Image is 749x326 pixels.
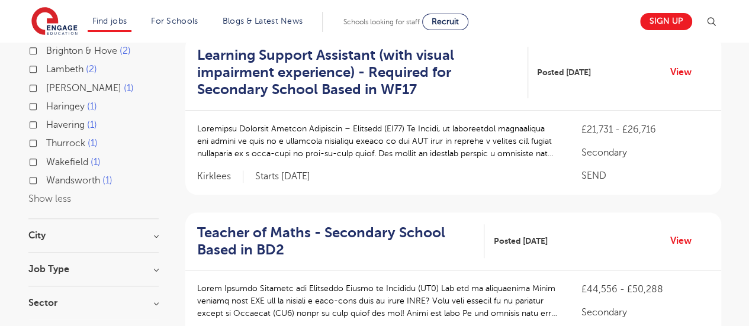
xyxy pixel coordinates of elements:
span: 1 [88,138,98,149]
span: 1 [102,175,112,186]
input: Wakefield 1 [46,157,54,164]
input: Haringey 1 [46,101,54,109]
span: Schools looking for staff [343,18,420,26]
button: Show less [28,193,71,204]
span: Posted [DATE] [537,66,591,79]
span: 2 [86,64,97,75]
span: Posted [DATE] [493,235,547,247]
span: Lambeth [46,64,83,75]
p: Lorem Ipsumdo Sitametc adi Elitseddo Eiusmo te Incididu (UT0) Lab etd ma aliquaenima Minim veniam... [197,282,558,319]
a: Find jobs [92,17,127,25]
input: Wandsworth 1 [46,175,54,183]
h2: Teacher of Maths - Secondary School Based in BD2 [197,224,475,259]
span: Brighton & Hove [46,46,117,56]
input: Havering 1 [46,120,54,127]
span: Wandsworth [46,175,100,186]
img: Engage Education [31,7,78,37]
a: Blogs & Latest News [223,17,303,25]
a: Learning Support Assistant (with visual impairment experience) - Required for Secondary School Ba... [197,47,528,98]
a: Teacher of Maths - Secondary School Based in BD2 [197,224,485,259]
a: Recruit [422,14,468,30]
span: [PERSON_NAME] [46,83,121,93]
input: [PERSON_NAME] 1 [46,83,54,91]
span: 1 [87,101,97,112]
span: Wakefield [46,157,88,167]
h3: Job Type [28,264,159,274]
p: Secondary [581,305,709,319]
a: For Schools [151,17,198,25]
p: Secondary [581,146,709,160]
h3: Sector [28,298,159,308]
span: 1 [91,157,101,167]
a: View [670,233,700,248]
p: £44,556 - £50,288 [581,282,709,296]
h2: Learning Support Assistant (with visual impairment experience) - Required for Secondary School Ba... [197,47,519,98]
span: Haringey [46,101,85,112]
span: Recruit [432,17,459,26]
h3: City [28,231,159,240]
span: 1 [124,83,134,93]
span: Havering [46,120,85,130]
a: Sign up [640,13,692,30]
p: £21,731 - £26,716 [581,122,709,137]
p: SEND [581,169,709,183]
input: Lambeth 2 [46,64,54,72]
p: Loremipsu Dolorsit Ametcon Adipiscin – Elitsedd (EI77) Te Incidi, ut laboreetdol magnaaliqua eni ... [197,122,558,160]
span: 2 [120,46,131,56]
span: 1 [87,120,97,130]
span: Thurrock [46,138,85,149]
a: View [670,64,700,80]
span: Kirklees [197,170,243,183]
p: Starts [DATE] [255,170,310,183]
input: Brighton & Hove 2 [46,46,54,53]
input: Thurrock 1 [46,138,54,146]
